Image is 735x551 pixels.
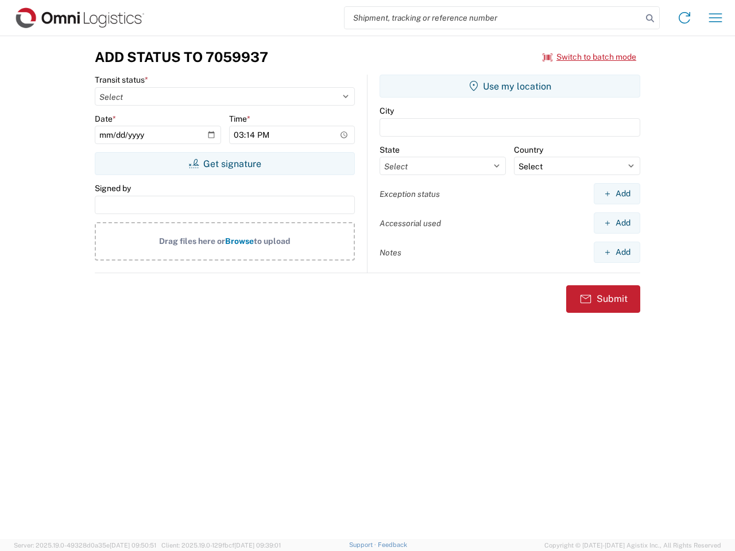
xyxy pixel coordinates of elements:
[380,247,401,258] label: Notes
[544,540,721,550] span: Copyright © [DATE]-[DATE] Agistix Inc., All Rights Reserved
[95,183,131,193] label: Signed by
[95,152,355,175] button: Get signature
[594,183,640,204] button: Add
[543,48,636,67] button: Switch to batch mode
[161,542,281,549] span: Client: 2025.19.0-129fbcf
[380,218,441,228] label: Accessorial used
[380,145,400,155] label: State
[234,542,281,549] span: [DATE] 09:39:01
[95,75,148,85] label: Transit status
[349,541,378,548] a: Support
[110,542,156,549] span: [DATE] 09:50:51
[159,236,225,246] span: Drag files here or
[566,285,640,313] button: Submit
[254,236,291,246] span: to upload
[225,236,254,246] span: Browse
[594,212,640,234] button: Add
[345,7,642,29] input: Shipment, tracking or reference number
[95,114,116,124] label: Date
[380,106,394,116] label: City
[594,242,640,263] button: Add
[229,114,250,124] label: Time
[95,49,268,65] h3: Add Status to 7059937
[514,145,543,155] label: Country
[380,75,640,98] button: Use my location
[14,542,156,549] span: Server: 2025.19.0-49328d0a35e
[378,541,407,548] a: Feedback
[380,189,440,199] label: Exception status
